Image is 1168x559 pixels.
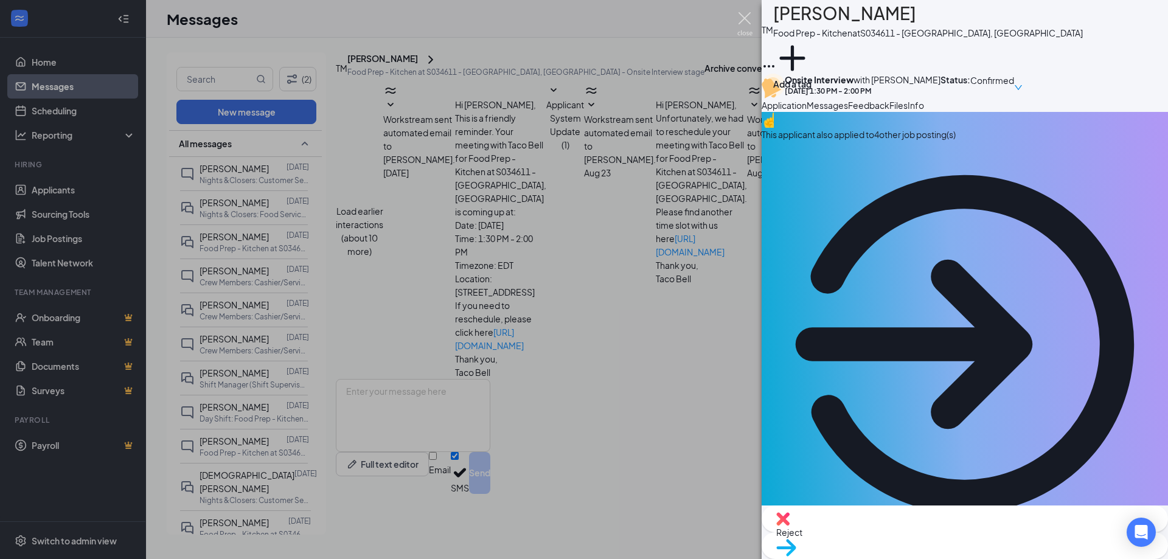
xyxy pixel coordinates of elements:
div: Open Intercom Messenger [1127,518,1156,547]
button: PlusAdd a tag [773,39,812,91]
div: Status : [940,74,970,99]
div: Food Prep - Kitchen at S034611 - [GEOGRAPHIC_DATA], [GEOGRAPHIC_DATA] [773,27,1083,39]
div: This applicant also applied to 4 other job posting(s) [762,128,1168,141]
div: TM [762,23,773,36]
span: Messages [807,100,848,111]
div: [DATE] 1:30 PM - 2:00 PM [785,86,940,96]
span: Reject [776,527,802,538]
div: with [PERSON_NAME] [785,74,940,86]
span: Confirmed [970,74,1014,99]
span: Files [889,100,908,111]
span: Application [762,100,807,111]
svg: Ellipses [762,59,776,74]
svg: ArrowCircle [762,141,1168,547]
svg: Plus [773,39,812,77]
span: down [1014,75,1023,100]
span: Info [908,100,924,111]
span: Feedback [848,100,889,111]
b: Onsite Interview [785,74,853,85]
